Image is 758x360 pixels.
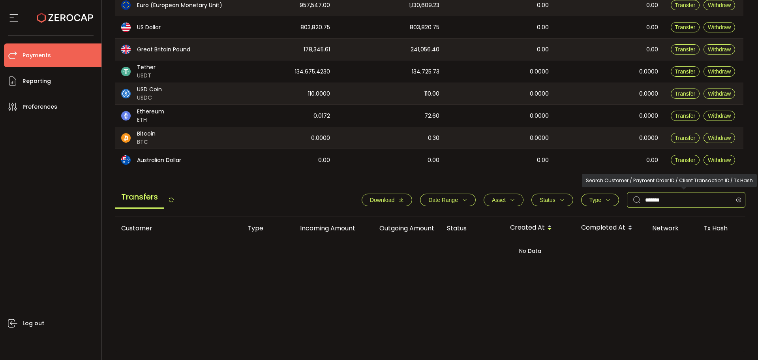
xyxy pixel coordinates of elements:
[318,156,330,165] span: 0.00
[704,155,735,165] button: Withdraw
[424,111,439,121] span: 72.60
[137,1,222,9] span: Euro (European Monetary Unit)
[362,224,441,233] div: Outgoing Amount
[575,221,646,235] div: Completed At
[581,194,619,206] button: Type
[412,67,439,76] span: 134,725.73
[409,1,439,10] span: 1,130,609.23
[704,44,735,55] button: Withdraw
[115,186,164,209] span: Transfers
[137,72,156,80] span: USDT
[300,23,330,32] span: 803,820.75
[362,194,412,206] button: Download
[121,67,131,76] img: usdt_portfolio.svg
[708,68,731,75] span: Withdraw
[370,197,394,203] span: Download
[531,194,573,206] button: Status
[241,224,283,233] div: Type
[639,89,658,98] span: 0.0000
[537,156,549,165] span: 0.00
[410,23,439,32] span: 803,820.75
[428,134,439,143] span: 0.30
[704,89,735,99] button: Withdraw
[121,23,131,32] img: usd_portfolio.svg
[708,90,731,97] span: Withdraw
[671,66,700,77] button: Transfer
[484,194,523,206] button: Asset
[671,111,700,121] button: Transfer
[121,45,131,54] img: gbp_portfolio.svg
[646,156,658,165] span: 0.00
[137,138,156,146] span: BTC
[708,46,731,53] span: Withdraw
[424,89,439,98] span: 110.00
[121,0,131,10] img: eur_portfolio.svg
[304,45,330,54] span: 178,345.61
[639,134,658,143] span: 0.0000
[115,224,241,233] div: Customer
[492,197,506,203] span: Asset
[708,113,731,119] span: Withdraw
[708,24,731,30] span: Withdraw
[675,90,696,97] span: Transfer
[646,23,658,32] span: 0.00
[540,197,555,203] span: Status
[121,155,131,165] img: aud_portfolio.svg
[537,23,549,32] span: 0.00
[671,89,700,99] button: Transfer
[675,157,696,163] span: Transfer
[121,111,131,121] img: eth_portfolio.svg
[300,1,330,10] span: 957,547.00
[671,44,700,55] button: Transfer
[504,221,575,235] div: Created At
[671,133,700,143] button: Transfer
[137,85,162,94] span: USD Coin
[530,134,549,143] span: 0.0000
[23,50,51,61] span: Payments
[23,75,51,87] span: Reporting
[666,275,758,360] iframe: Chat Widget
[530,111,549,121] span: 0.0000
[23,318,44,329] span: Log out
[283,224,362,233] div: Incoming Amount
[582,174,757,187] div: Search Customer / Payment Order ID / Client Transaction ID / Tx Hash
[675,113,696,119] span: Transfer
[708,135,731,141] span: Withdraw
[121,133,131,143] img: btc_portfolio.svg
[671,155,700,165] button: Transfer
[675,68,696,75] span: Transfer
[313,111,330,121] span: 0.0172
[708,2,731,8] span: Withdraw
[137,23,161,32] span: US Dollar
[704,111,735,121] button: Withdraw
[530,67,549,76] span: 0.0000
[646,45,658,54] span: 0.00
[589,197,601,203] span: Type
[137,94,162,102] span: USDC
[311,134,330,143] span: 0.0000
[704,66,735,77] button: Withdraw
[137,156,181,164] span: Australian Dollar
[537,1,549,10] span: 0.00
[646,224,697,233] div: Network
[675,46,696,53] span: Transfer
[23,101,57,113] span: Preferences
[137,107,164,116] span: Ethereum
[530,89,549,98] span: 0.0000
[137,116,164,124] span: ETH
[675,135,696,141] span: Transfer
[137,130,156,138] span: Bitcoin
[704,22,735,32] button: Withdraw
[675,2,696,8] span: Transfer
[420,194,476,206] button: Date Range
[121,89,131,98] img: usdc_portfolio.svg
[671,22,700,32] button: Transfer
[704,133,735,143] button: Withdraw
[428,156,439,165] span: 0.00
[308,89,330,98] span: 110.0000
[441,224,504,233] div: Status
[137,45,190,54] span: Great Britain Pound
[295,67,330,76] span: 134,675.4230
[137,63,156,72] span: Tether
